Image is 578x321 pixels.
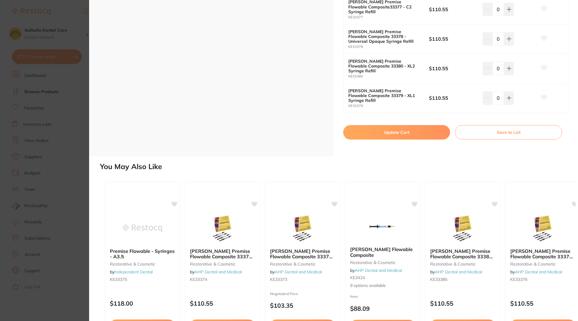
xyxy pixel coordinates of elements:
[114,269,153,275] a: Independent Dental
[430,269,482,275] span: by
[270,262,335,266] small: restorative & cosmetic
[510,262,575,266] small: restorative & cosmetic
[190,248,255,260] b: Kerr Premise Flowable Composite 33374 - A3 Syringe Refill
[510,277,575,282] small: KE33376
[350,268,402,273] span: by
[270,277,335,282] small: KE33373
[348,59,421,73] b: [PERSON_NAME] Premise Flowable Composite 33380 - XL2 Syringe Refill
[194,269,242,275] a: AHP Dental and Medical
[429,95,477,101] b: $110.55
[523,213,562,244] img: Kerr Premise Flowable Composite 33376 - B1 Syringe Refill
[190,269,242,275] span: by
[355,268,402,273] a: AHP Dental and Medical
[350,283,415,289] span: 9 options available
[429,6,477,13] b: $110.55
[270,292,335,296] small: Negotiated Price
[270,269,322,275] span: by
[430,262,495,266] small: restorative & cosmetic
[348,74,429,78] small: KE33380
[429,36,477,42] b: $110.55
[110,300,175,307] p: $118.00
[348,104,429,108] small: KE33379
[350,275,415,280] small: KE3424
[430,277,495,282] small: KE33385
[343,125,450,140] button: Update Cart
[363,212,402,242] img: Kerr Vertise Flowable Composite
[275,269,322,275] a: AHP Dental and Medical
[350,305,415,312] p: $88.09
[443,213,482,244] img: Kerr Premise Flowable Composite 33385 - B2 Syringe Refill
[430,248,495,260] b: Kerr Premise Flowable Composite 33385 - B2 Syringe Refill
[350,260,415,265] small: restorative & cosmetic
[510,300,575,307] p: $110.55
[110,248,175,260] b: Premise Flowable - Syringes - A3.5
[190,277,255,282] small: KE33374
[510,248,575,260] b: Kerr Premise Flowable Composite 33376 - B1 Syringe Refill
[430,300,495,307] p: $110.55
[510,269,562,275] span: by
[190,300,255,307] p: $110.55
[270,248,335,260] b: Kerr Premise Flowable Composite 33373 - A2 Syringe Refill
[348,45,429,49] small: KE33378
[455,125,562,140] button: Save to List
[190,262,255,266] small: restorative & cosmetic
[110,262,175,266] small: restorative & cosmetic
[270,302,335,309] p: $103.35
[350,294,358,299] span: from
[348,88,421,103] b: [PERSON_NAME] Premise Flowable Composite 33379 - XL1 Syringe Refill
[110,277,175,282] small: KE33375
[429,65,477,72] b: $110.55
[110,269,153,275] span: by
[123,213,162,244] img: Premise Flowable - Syringes - A3.5
[435,269,482,275] a: AHP Dental and Medical
[348,15,429,19] small: KE33377
[350,247,415,258] b: Kerr Vertise Flowable Composite
[283,213,322,244] img: Kerr Premise Flowable Composite 33373 - A2 Syringe Refill
[348,29,421,44] b: [PERSON_NAME] Premise Flowable Composite 33378 - Universal Opaque Syringe Refill
[515,269,562,275] a: AHP Dental and Medical
[100,162,576,171] h2: You May Also Like
[203,213,242,244] img: Kerr Premise Flowable Composite 33374 - A3 Syringe Refill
